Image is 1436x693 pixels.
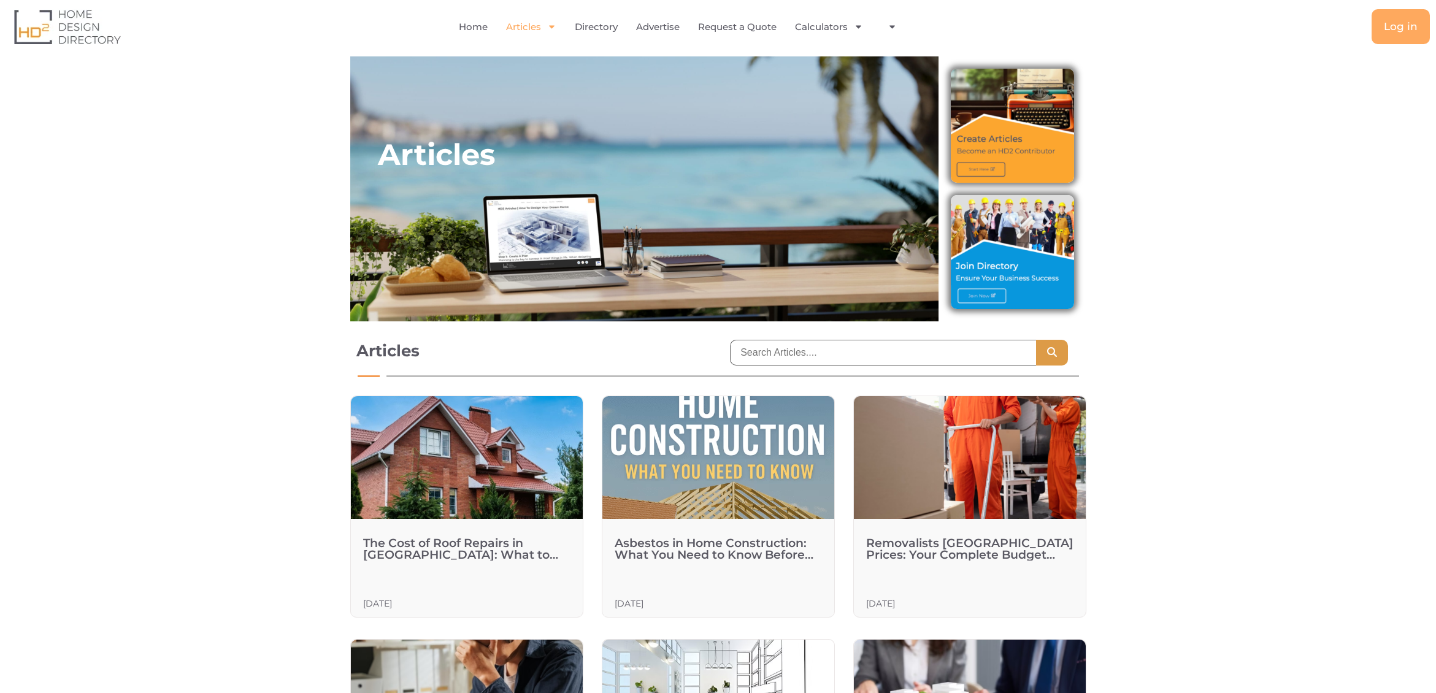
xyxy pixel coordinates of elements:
[363,599,392,608] h3: [DATE]
[1384,21,1418,32] span: Log in
[291,13,1074,41] nav: Menu
[951,69,1073,183] img: Create Articles Homepage Container Link
[363,536,558,573] a: The Cost of Roof Repairs in [GEOGRAPHIC_DATA]: What to Expect in [DATE]
[615,599,643,608] h3: [DATE]
[459,13,488,41] a: Home
[730,340,1035,366] input: Search Articles....
[1372,9,1430,44] a: Log in
[866,536,1073,573] a: Removalists [GEOGRAPHIC_DATA] Prices: Your Complete Budget Guide
[575,13,618,41] a: Directory
[698,13,777,41] a: Request a Quote
[356,340,706,362] h1: Articles
[615,536,813,573] a: Asbestos in Home Construction: What You Need to Know Before You Build or Renovate
[866,599,895,608] h3: [DATE]
[636,13,680,41] a: Advertise
[1036,340,1068,366] button: Search
[951,195,1073,309] img: Join Directory Homepage Link
[378,136,495,173] h2: Articles
[795,13,863,41] a: Calculators
[506,13,556,41] a: Articles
